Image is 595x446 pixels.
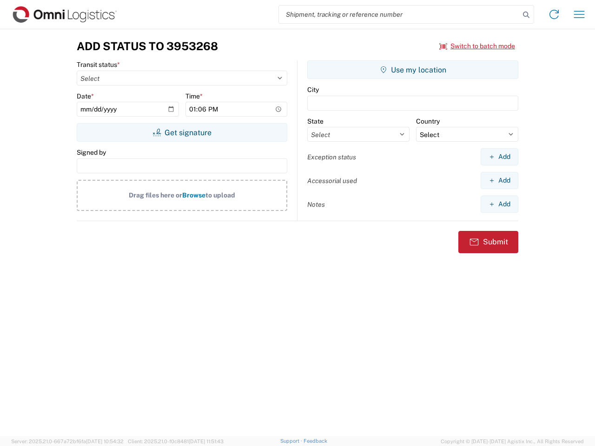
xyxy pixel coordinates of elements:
[129,191,182,199] span: Drag files here or
[458,231,518,253] button: Submit
[77,123,287,142] button: Get signature
[439,39,515,54] button: Switch to batch mode
[416,117,440,125] label: Country
[77,39,218,53] h3: Add Status to 3953268
[481,196,518,213] button: Add
[307,117,324,125] label: State
[307,60,518,79] button: Use my location
[279,6,520,23] input: Shipment, tracking or reference number
[280,438,304,444] a: Support
[77,60,120,69] label: Transit status
[205,191,235,199] span: to upload
[185,92,203,100] label: Time
[307,153,356,161] label: Exception status
[128,439,224,444] span: Client: 2025.21.0-f0c8481
[77,92,94,100] label: Date
[304,438,327,444] a: Feedback
[307,177,357,185] label: Accessorial used
[182,191,205,199] span: Browse
[441,437,584,446] span: Copyright © [DATE]-[DATE] Agistix Inc., All Rights Reserved
[307,85,319,94] label: City
[307,200,325,209] label: Notes
[481,148,518,165] button: Add
[11,439,124,444] span: Server: 2025.21.0-667a72bf6fa
[481,172,518,189] button: Add
[86,439,124,444] span: [DATE] 10:54:32
[189,439,224,444] span: [DATE] 11:51:43
[77,148,106,157] label: Signed by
